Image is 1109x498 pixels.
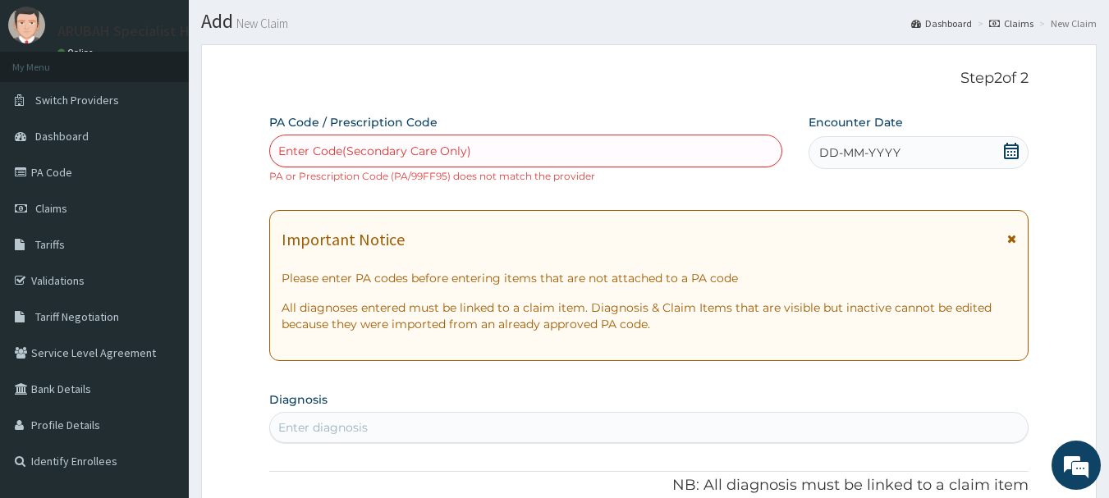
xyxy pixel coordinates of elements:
span: Claims [35,201,67,216]
a: Dashboard [911,16,972,30]
p: Please enter PA codes before entering items that are not attached to a PA code [282,270,1017,286]
div: Enter diagnosis [278,419,368,436]
li: New Claim [1035,16,1097,30]
small: PA or Prescription Code (PA/99FF95) does not match the provider [269,170,595,182]
h1: Important Notice [282,231,405,249]
span: Switch Providers [35,93,119,107]
span: Dashboard [35,129,89,144]
p: ARUBAH Specialist Hospital [57,24,234,39]
a: Claims [989,16,1033,30]
span: Tariff Negotiation [35,309,119,324]
label: PA Code / Prescription Code [269,114,438,130]
span: We're online! [95,146,227,312]
div: Enter Code(Secondary Care Only) [278,143,471,159]
a: Online [57,47,97,58]
label: Diagnosis [269,391,328,408]
div: Chat with us now [85,92,276,113]
img: User Image [8,7,45,43]
span: DD-MM-YYYY [819,144,900,161]
img: d_794563401_company_1708531726252_794563401 [30,82,66,123]
p: NB: All diagnosis must be linked to a claim item [269,475,1029,496]
h1: Add [201,11,1097,32]
p: Step 2 of 2 [269,70,1029,88]
label: Encounter Date [809,114,903,130]
small: New Claim [233,17,288,30]
span: Tariffs [35,237,65,252]
textarea: Type your message and hit 'Enter' [8,327,313,385]
div: Minimize live chat window [269,8,309,48]
p: All diagnoses entered must be linked to a claim item. Diagnosis & Claim Items that are visible bu... [282,299,1017,332]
